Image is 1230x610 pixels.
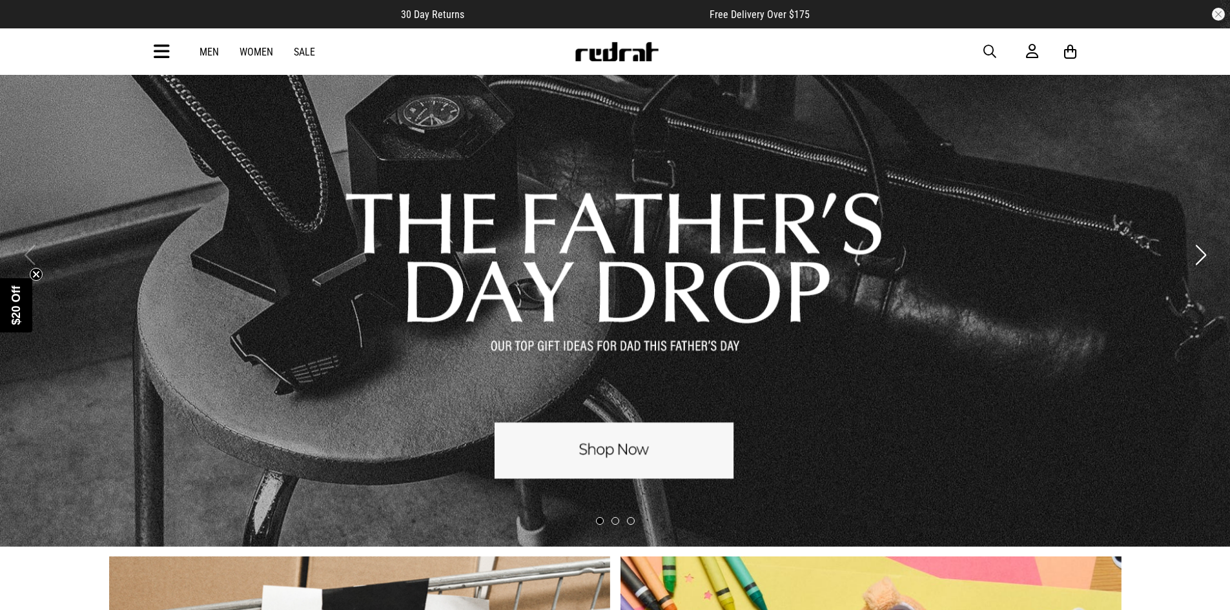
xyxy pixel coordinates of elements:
[490,8,684,21] iframe: Customer reviews powered by Trustpilot
[574,42,659,61] img: Redrat logo
[10,5,49,44] button: Open LiveChat chat widget
[401,8,464,21] span: 30 Day Returns
[294,46,315,58] a: Sale
[30,268,43,281] button: Close teaser
[1192,241,1209,269] button: Next slide
[200,46,219,58] a: Men
[240,46,273,58] a: Women
[10,285,23,325] span: $20 Off
[710,8,810,21] span: Free Delivery Over $175
[21,241,38,269] button: Previous slide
